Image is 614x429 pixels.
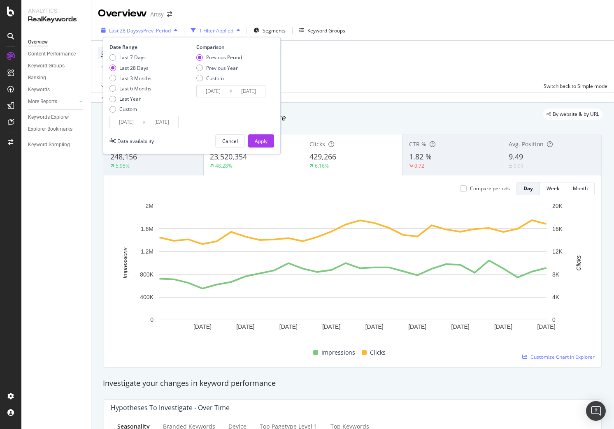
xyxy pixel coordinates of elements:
div: Artsy [150,10,164,18]
text: [DATE] [408,323,426,330]
text: 16K [552,226,563,232]
text: 12K [552,248,563,255]
text: 20K [552,203,563,209]
text: [DATE] [451,323,470,330]
div: Custom [196,75,242,82]
button: Keyword Groups [296,24,349,37]
div: 48.28% [215,162,232,169]
div: Explorer Bookmarks [28,125,72,134]
button: Add Filter [98,62,131,72]
div: legacy label [543,108,602,120]
div: Custom [119,106,137,113]
a: Overview [28,38,85,46]
text: [DATE] [279,323,298,330]
div: More Reports [28,97,57,106]
div: Custom [109,106,151,113]
div: Open Intercom Messenger [586,401,606,421]
div: Last Year [109,95,151,102]
a: Keywords [28,85,85,94]
input: Start Date [110,116,143,128]
div: Ranking [28,74,46,82]
text: 2M [146,203,153,209]
span: Last 28 Days [109,27,138,34]
span: 429,266 [309,152,336,161]
a: Explorer Bookmarks [28,125,85,134]
span: 23,520,354 [210,152,247,161]
text: [DATE] [365,323,384,330]
div: Day [523,185,533,192]
div: Last Year [119,95,141,102]
div: Keyword Groups [307,27,345,34]
div: Keyword Groups [28,62,65,70]
div: Previous Year [196,65,242,71]
span: Clicks [309,140,325,148]
span: Impressions [321,348,355,357]
div: Data availability [117,138,154,145]
input: End Date [232,85,265,97]
text: 800K [140,271,153,278]
text: [DATE] [193,323,212,330]
text: 8K [552,271,560,278]
a: Keyword Groups [28,62,85,70]
a: More Reports [28,97,77,106]
a: Content Performance [28,50,85,58]
span: Avg. Position [509,140,544,148]
div: Custom [206,75,224,82]
div: Cancel [222,138,238,145]
text: 0 [150,316,153,323]
div: Last 6 Months [109,85,151,92]
button: Apply [248,134,274,148]
span: 1.82 % [409,152,432,161]
text: Clicks [575,255,582,270]
div: Last 3 Months [109,75,151,82]
div: Apply [255,138,267,145]
div: Last 3 Months [119,75,151,82]
div: 0.72 [414,162,424,169]
div: Investigate your changes in keyword performance [103,378,602,389]
div: Overview [28,38,48,46]
button: Month [566,182,595,195]
div: Date Range [109,44,188,51]
button: Day [516,182,540,195]
div: Last 7 Days [109,54,151,61]
div: Hypotheses to Investigate - Over Time [111,404,230,412]
div: Week [547,185,559,192]
text: 1.6M [141,226,153,232]
text: [DATE] [537,323,555,330]
div: Previous Period [206,54,242,61]
button: 1 Filter Applied [188,24,243,37]
a: Customize Chart in Explorer [522,353,595,360]
svg: A chart. [111,202,595,344]
span: Segments [263,27,286,34]
text: [DATE] [236,323,254,330]
text: 400K [140,294,153,300]
span: CTR % [409,140,426,148]
div: Comparison [196,44,268,51]
input: End Date [145,116,178,128]
div: 5.95% [116,162,130,169]
div: Switch back to Simple mode [544,83,607,90]
text: 0 [552,316,556,323]
div: 0.03 [514,163,523,170]
button: Cancel [215,134,245,148]
text: 4K [552,294,560,300]
div: Previous Period [196,54,242,61]
button: Apply [98,79,122,92]
div: Month [573,185,588,192]
div: Analytics [28,7,84,15]
div: Last 28 Days [119,65,149,71]
div: Last 28 Days [109,65,151,71]
div: Keywords [28,85,50,94]
span: 248,156 [110,152,137,161]
div: Previous Year [206,65,238,71]
button: Switch back to Simple mode [540,79,607,92]
div: Content Performance [28,50,76,58]
button: Week [540,182,566,195]
div: 1 Filter Applied [199,27,233,34]
div: Last 7 Days [119,54,146,61]
div: Overview [98,7,147,21]
div: Keyword Sampling [28,141,70,149]
span: Customize Chart in Explorer [530,353,595,360]
a: Ranking [28,74,85,82]
input: Start Date [197,85,230,97]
